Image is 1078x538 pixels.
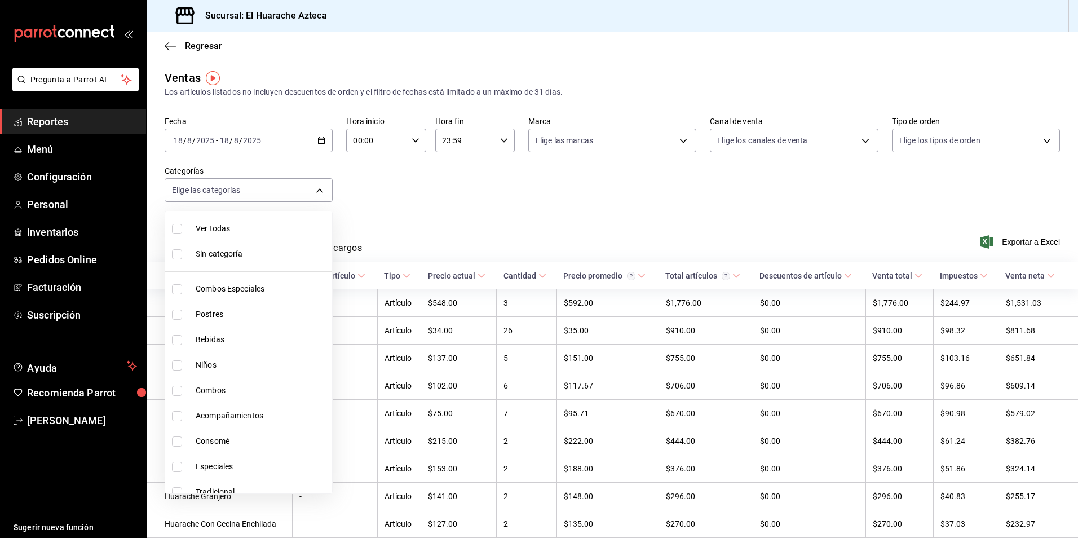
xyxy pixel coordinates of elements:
[196,308,328,320] span: Postres
[196,461,328,473] span: Especiales
[196,334,328,346] span: Bebidas
[196,486,328,498] span: Tradicional
[196,410,328,422] span: Acompañamientos
[196,283,328,295] span: Combos Especiales
[196,223,328,235] span: Ver todas
[196,385,328,396] span: Combos
[196,359,328,371] span: Niños
[196,435,328,447] span: Consomé
[206,71,220,85] img: Tooltip marker
[196,248,328,260] span: Sin categoría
